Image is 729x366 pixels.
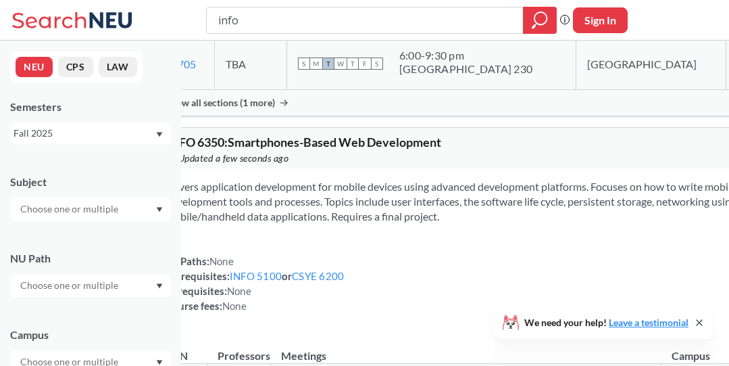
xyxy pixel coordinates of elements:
span: None [209,255,234,267]
span: S [371,58,383,70]
span: Updated a few seconds ago [178,151,289,166]
div: NU Path [10,251,171,266]
div: 6:00 - 9:30 pm [399,49,532,62]
td: TBA [214,38,286,90]
div: Dropdown arrow [10,274,171,297]
a: INFO 5100 [230,270,282,282]
div: [GEOGRAPHIC_DATA] 230 [399,62,532,76]
span: None [227,285,251,297]
div: Fall 2025 [14,126,155,141]
svg: Dropdown arrow [156,283,163,289]
span: We need your help! [524,318,688,327]
span: M [310,58,322,70]
a: 17705 [166,58,196,70]
div: magnifying glass [523,7,557,34]
span: INFO 6350 : Smartphones-Based Web Development [166,135,441,150]
svg: Dropdown arrow [156,360,163,365]
button: LAW [99,57,137,77]
button: CPS [58,57,93,77]
div: Subject [10,175,171,189]
th: Meetings [270,335,661,364]
a: Leave a testimonial [609,317,688,328]
div: Campus [10,327,171,342]
span: S [298,58,310,70]
a: CSYE 6200 [292,270,344,282]
div: Semesters [10,99,171,114]
td: [GEOGRAPHIC_DATA] [576,38,726,90]
span: W [334,58,347,70]
span: None [222,300,247,312]
svg: Dropdown arrow [156,132,163,137]
th: Professors [207,335,270,364]
div: NUPaths: Prerequisites: or Corequisites: Course fees: [166,254,345,313]
div: Fall 2025Dropdown arrow [10,122,171,144]
svg: magnifying glass [532,11,548,30]
input: Choose one or multiple [14,201,127,217]
span: T [347,58,359,70]
div: Dropdown arrow [10,198,171,221]
span: Show all sections (1 more) [166,97,275,109]
button: Sign In [573,7,628,33]
input: Class, professor, course number, "phrase" [217,9,513,32]
button: NEU [16,57,53,77]
span: T [322,58,334,70]
input: Choose one or multiple [14,277,127,294]
svg: Dropdown arrow [156,207,163,212]
span: F [359,58,371,70]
